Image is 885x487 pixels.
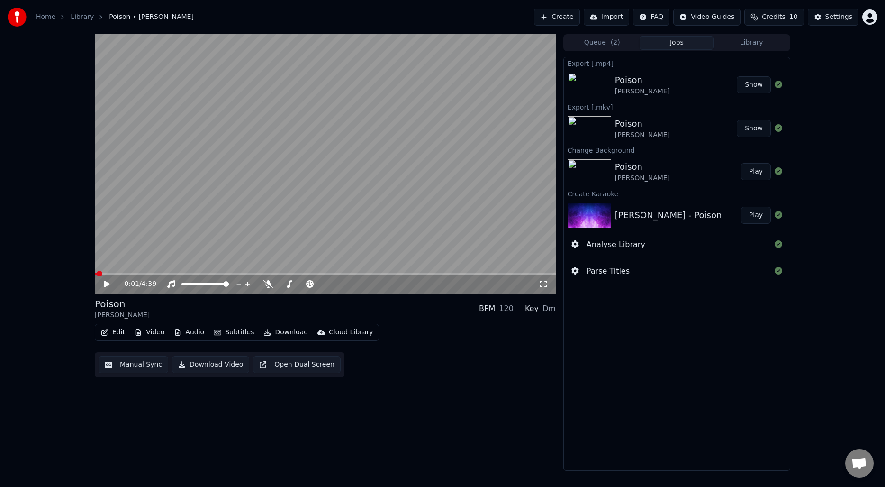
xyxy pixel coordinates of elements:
button: Settings [808,9,858,26]
div: BPM [479,303,495,314]
button: Play [741,163,771,180]
nav: breadcrumb [36,12,194,22]
div: Open chat [845,449,874,478]
button: Library [714,36,789,50]
div: Poison [615,117,670,130]
div: Change Background [564,144,790,156]
button: Open Dual Screen [253,356,341,373]
div: [PERSON_NAME] [95,311,150,320]
div: [PERSON_NAME] - Poison [615,209,722,222]
div: Create Karaoke [564,188,790,199]
span: Credits [762,12,785,22]
button: Video Guides [673,9,741,26]
button: Video [131,326,168,339]
button: Queue [565,36,640,50]
a: Library [71,12,94,22]
div: Key [525,303,539,314]
button: Show [737,76,771,93]
div: Analyse Library [587,239,645,250]
button: FAQ [633,9,669,26]
button: Show [737,120,771,137]
button: Edit [97,326,129,339]
a: Home [36,12,55,22]
span: 0:01 [125,279,139,289]
div: Poison [615,160,670,174]
button: Create [534,9,580,26]
div: Poison [615,74,670,87]
div: [PERSON_NAME] [615,130,670,140]
div: [PERSON_NAME] [615,174,670,183]
span: ( 2 ) [611,38,620,47]
button: Subtitles [210,326,258,339]
button: Download [260,326,312,339]
div: [PERSON_NAME] [615,87,670,96]
button: Jobs [640,36,714,50]
span: 4:39 [142,279,156,289]
div: Export [.mkv] [564,101,790,112]
span: Poison • [PERSON_NAME] [109,12,194,22]
button: Play [741,207,771,224]
div: Parse Titles [587,266,630,277]
div: Cloud Library [329,328,373,337]
img: youka [8,8,27,27]
button: Manual Sync [99,356,168,373]
div: Settings [825,12,852,22]
div: 120 [499,303,514,314]
button: Import [584,9,629,26]
div: Poison [95,297,150,311]
div: / [125,279,147,289]
button: Audio [170,326,208,339]
button: Download Video [172,356,249,373]
div: Dm [542,303,556,314]
span: 10 [789,12,798,22]
button: Credits10 [744,9,804,26]
div: Export [.mp4] [564,57,790,69]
